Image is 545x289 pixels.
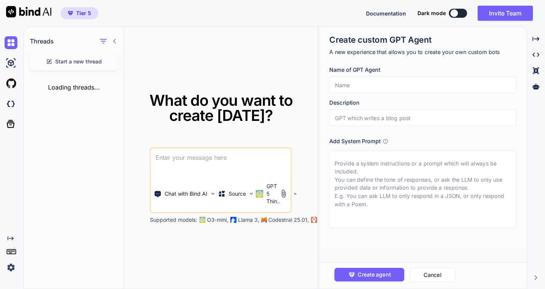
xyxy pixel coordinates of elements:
[199,217,206,223] img: GPT-4
[311,217,317,223] img: claude
[61,7,98,19] button: premiumTier 5
[366,9,406,17] button: Documentation
[329,77,516,93] input: Name
[478,6,533,21] button: Invite Team
[329,110,516,126] input: GPT which writes a blog post
[357,270,390,279] span: Create agent
[30,37,54,46] h1: Threads
[334,268,404,281] button: Create agent
[5,36,17,49] img: chat
[417,9,446,17] span: Dark mode
[410,268,455,282] button: Cancel
[5,261,17,274] img: settings
[256,190,263,198] img: GPT 5 Thinking Medium
[210,190,216,197] img: Pick Tools
[294,192,297,195] img: icon
[76,9,91,17] span: Tier 5
[230,217,237,223] img: Llama2
[5,77,17,90] img: githubLight
[262,217,267,223] img: Mistral-AI
[149,91,293,125] span: What do you want to create [DATE]?
[55,58,102,65] span: Start a new thread
[366,10,406,17] span: Documentation
[24,77,124,98] div: Loading threads...
[165,190,207,198] p: Chat with Bind AI
[329,34,516,45] h1: Create custom GPT Agent
[238,216,259,224] p: Llama 3,
[207,216,228,224] p: O3-mini,
[150,216,197,224] p: Supported models:
[68,11,73,15] img: premium
[248,190,255,197] img: Pick Models
[5,57,17,70] img: ai-studio
[5,97,17,110] img: darkCloudIdeIcon
[268,216,309,224] p: Codestral 25.01,
[329,137,380,145] h3: Add System Prompt
[329,99,516,107] h3: Description
[279,189,288,198] img: attachment
[329,48,516,56] p: A new experience that allows you to create your own custom bots
[6,6,51,17] img: Bind AI
[329,66,516,74] h3: Name of GPT Agent
[229,190,246,198] p: Source
[266,182,280,205] p: GPT 5 Thin..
